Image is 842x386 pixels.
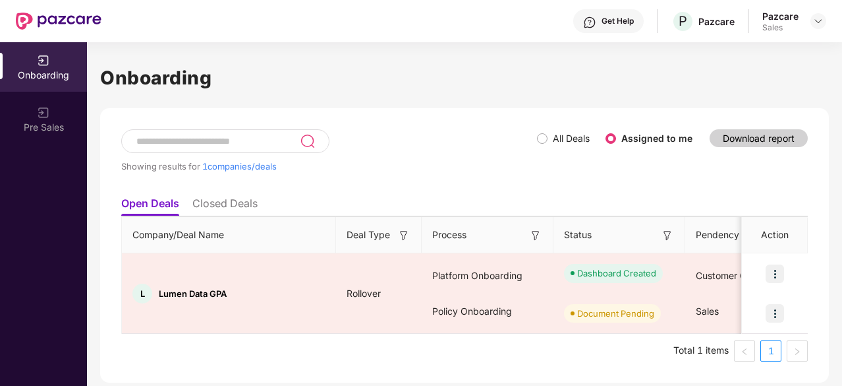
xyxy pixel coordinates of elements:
div: Platform Onboarding [422,258,553,294]
span: Sales [696,306,719,317]
span: Customer Onboarding [696,270,791,281]
img: svg+xml;base64,PHN2ZyBpZD0iRHJvcGRvd24tMzJ4MzIiIHhtbG5zPSJodHRwOi8vd3d3LnczLm9yZy8yMDAwL3N2ZyIgd2... [813,16,824,26]
th: Company/Deal Name [122,217,336,253]
span: Status [564,228,592,242]
span: Lumen Data GPA [159,288,227,299]
div: Dashboard Created [577,267,656,280]
img: icon [766,265,784,283]
img: icon [766,304,784,323]
img: svg+xml;base64,PHN2ZyB3aWR0aD0iMjQiIGhlaWdodD0iMjUiIHZpZXdCb3g9IjAgMCAyNCAyNSIgZmlsbD0ibm9uZSIgeG... [300,133,315,149]
img: svg+xml;base64,PHN2ZyB3aWR0aD0iMTYiIGhlaWdodD0iMTYiIHZpZXdCb3g9IjAgMCAxNiAxNiIgZmlsbD0ibm9uZSIgeG... [529,229,542,242]
span: right [793,348,801,356]
li: Next Page [787,340,808,362]
li: Closed Deals [192,197,258,216]
img: svg+xml;base64,PHN2ZyB3aWR0aD0iMTYiIGhlaWdodD0iMTYiIHZpZXdCb3g9IjAgMCAxNiAxNiIgZmlsbD0ibm9uZSIgeG... [397,229,410,242]
span: Pendency On [696,228,754,242]
a: 1 [761,341,781,361]
div: Showing results for [121,161,537,172]
li: 1 [760,340,781,362]
h1: Onboarding [100,63,829,92]
div: L [132,284,152,304]
label: All Deals [553,133,590,144]
span: left [741,348,748,356]
span: P [679,13,687,29]
li: Previous Page [734,340,755,362]
button: right [787,340,808,362]
span: Rollover [336,288,391,299]
th: Action [742,217,808,253]
div: Policy Onboarding [422,294,553,329]
button: left [734,340,755,362]
span: 1 companies/deals [202,161,277,172]
div: Get Help [602,16,634,26]
li: Total 1 items [673,340,729,362]
img: New Pazcare Logo [16,13,101,30]
label: Assigned to me [621,133,692,144]
div: Sales [762,22,799,33]
div: Pazcare [698,15,735,28]
button: Download report [710,129,808,147]
img: svg+xml;base64,PHN2ZyB3aWR0aD0iMTYiIGhlaWdodD0iMTYiIHZpZXdCb3g9IjAgMCAxNiAxNiIgZmlsbD0ibm9uZSIgeG... [661,229,674,242]
img: svg+xml;base64,PHN2ZyB3aWR0aD0iMjAiIGhlaWdodD0iMjAiIHZpZXdCb3g9IjAgMCAyMCAyMCIgZmlsbD0ibm9uZSIgeG... [37,106,50,119]
span: Process [432,228,466,242]
li: Open Deals [121,197,179,216]
span: Deal Type [347,228,390,242]
div: Pazcare [762,10,799,22]
img: svg+xml;base64,PHN2ZyB3aWR0aD0iMjAiIGhlaWdodD0iMjAiIHZpZXdCb3g9IjAgMCAyMCAyMCIgZmlsbD0ibm9uZSIgeG... [37,54,50,67]
div: Document Pending [577,307,654,320]
img: svg+xml;base64,PHN2ZyBpZD0iSGVscC0zMngzMiIgeG1sbnM9Imh0dHA6Ly93d3cudzMub3JnLzIwMDAvc3ZnIiB3aWR0aD... [583,16,596,29]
